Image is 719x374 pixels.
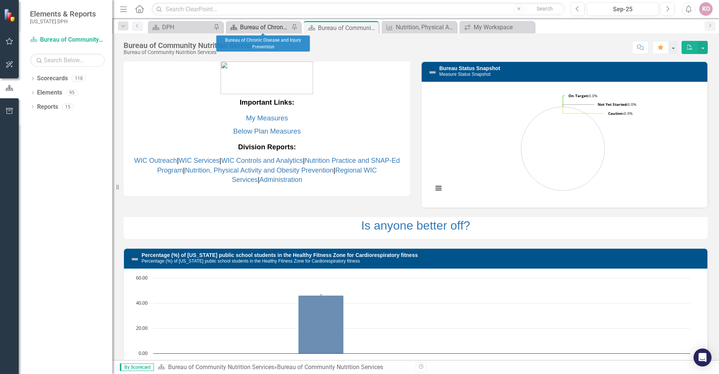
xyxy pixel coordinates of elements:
text: Q1-25 [449,358,462,365]
path: Q3-24, 46. Baseline. [320,294,323,297]
a: Nutrition Practice and SNAP-Ed Program [157,157,400,174]
text: 0.0% [608,111,632,116]
div: Nutrition, Physical Activity and Obesity Prevention [396,23,455,32]
div: 95 [66,90,78,96]
img: ClearPoint Strategy [4,9,17,22]
div: » [158,363,410,372]
text: 0.0% [568,93,597,98]
text: 40.00 [136,299,148,306]
text: 0.0% [598,102,636,107]
a: Below Plan Measures [233,127,301,135]
a: WIC Controls and Analytics [221,157,303,164]
text: 20.00 [136,324,148,331]
small: [US_STATE] DPH [30,18,96,24]
div: Bureau of Community Nutrition Services [124,50,258,55]
a: Reports [37,103,58,111]
a: WIC Services [179,157,219,164]
small: Measure Status Snapshot [439,72,491,77]
path: Q3-24, 46. Actual. [298,295,344,353]
a: Bureau of Community Nutrition Services [30,36,105,44]
input: Search ClearPoint... [152,3,565,16]
text: Q1-24 [180,358,194,365]
a: Elements [37,89,62,97]
strong: Important Links: [240,98,294,106]
svg: Interactive chart [429,87,697,200]
text: Q4-25 [650,358,663,365]
span: | | | | | | [134,157,400,183]
small: Percentage (%) of [US_STATE] public school students in the Healthy Fitness Zone for Cardiorespira... [142,258,360,264]
a: Bureau of Community Nutrition Services [168,363,274,371]
span: By Scorecard [120,363,154,371]
img: Not Defined [130,255,139,264]
text: Q4-24 [382,358,395,365]
div: 118 [72,75,86,82]
button: KO [699,2,713,16]
a: DPH [150,23,212,32]
a: My Measures [246,114,288,122]
strong: Division Reports: [238,143,296,151]
div: Chart. Highcharts interactive chart. [429,87,700,200]
span: Search [537,6,553,12]
a: Bureau of Chronic Disease and Injury Prevention [228,23,289,32]
text: 60.00 [136,274,148,281]
div: Bureau of Community Nutrition Services [124,41,258,50]
button: View chart menu, Chart [433,183,444,194]
text: Q3-25 [583,358,596,365]
div: Bureau of Community Nutrition Services [277,363,383,371]
a: Scorecards [37,74,68,83]
a: Is anyone better off? [361,219,470,232]
div: 15 [62,104,74,110]
a: Administration [260,176,302,183]
div: DPH [162,23,212,32]
text: 0.00 [139,350,148,356]
img: Not Defined [428,68,437,77]
text: Q2-25 [516,358,529,365]
button: Sep-25 [587,2,659,16]
div: Bureau of Chronic Disease and Injury Prevention [240,23,289,32]
a: Nutrition, Physical Activity and Obesity Prevention [185,167,333,174]
div: My Workspace [474,23,533,32]
div: Open Intercom Messenger [694,348,712,366]
div: Bureau of Community Nutrition Services [318,23,377,33]
a: My Workspace [461,23,533,32]
span: Elements & Reports [30,9,96,18]
button: Search [526,4,563,14]
a: Nutrition, Physical Activity and Obesity Prevention [383,23,455,32]
div: Bureau of Chronic Disease and Injury Prevention [216,36,310,52]
a: WIC Outreach [134,157,177,164]
a: Bureau Status Snapshot [439,65,500,71]
input: Search Below... [30,54,105,67]
a: Percentage (%) of [US_STATE] public school students in the Healthy Fitness Zone for Cardiorespira... [142,252,418,258]
div: Sep-25 [589,5,656,14]
tspan: Caution: [608,111,624,116]
tspan: Not Yet Started: [598,102,628,107]
text: Q3-24 [315,358,328,365]
g: Target, series 2 of 3. Line with 8 data points. [187,288,323,291]
tspan: On Target: [568,93,589,98]
text: Q2-24 [247,358,261,365]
